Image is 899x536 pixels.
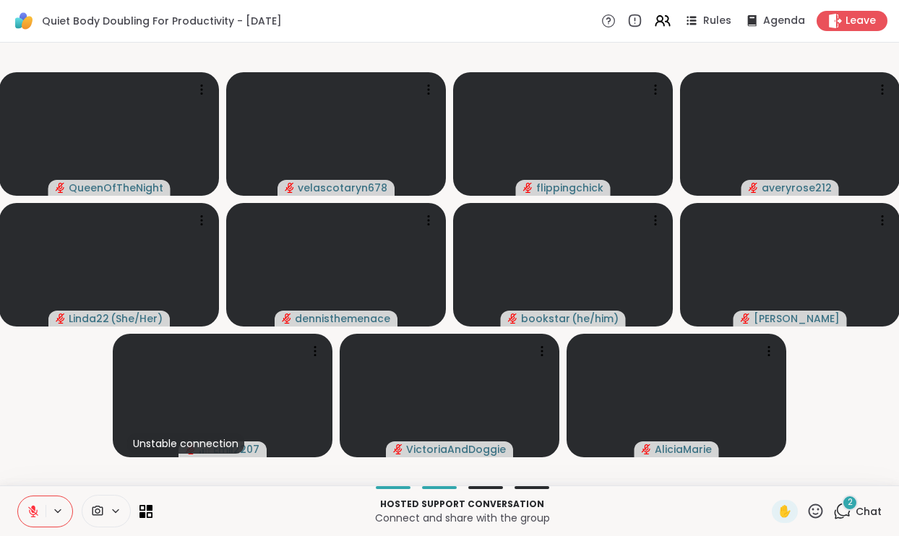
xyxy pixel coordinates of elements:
span: VictoriaAndDoggie [406,442,506,457]
div: Unstable connection [127,433,244,454]
p: Connect and share with the group [161,511,763,525]
span: audio-muted [741,314,751,324]
span: audio-muted [56,314,66,324]
span: audio-muted [523,183,533,193]
span: audio-muted [642,444,652,454]
span: flippingchick [536,181,603,195]
span: Linda22 [69,311,109,326]
span: [PERSON_NAME] [754,311,840,326]
span: dennisthemenace [295,311,390,326]
p: Hosted support conversation [161,498,763,511]
span: bookstar [521,311,570,326]
span: velascotaryn678 [298,181,387,195]
span: audio-muted [393,444,403,454]
span: Rules [703,14,731,28]
span: averyrose212 [762,181,832,195]
span: Leave [846,14,876,28]
img: ShareWell Logomark [12,9,36,33]
span: audio-muted [285,183,295,193]
span: audio-muted [508,314,518,324]
span: Quiet Body Doubling For Productivity - [DATE] [42,14,282,28]
span: AliciaMarie [655,442,712,457]
span: audio-muted [749,183,759,193]
span: ( She/Her ) [111,311,163,326]
span: 2 [848,496,853,509]
span: Chat [856,504,882,519]
span: audio-muted [56,183,66,193]
span: ( he/him ) [572,311,619,326]
span: Agenda [763,14,805,28]
span: ✋ [778,503,792,520]
span: QueenOfTheNight [69,181,163,195]
span: audio-muted [282,314,292,324]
